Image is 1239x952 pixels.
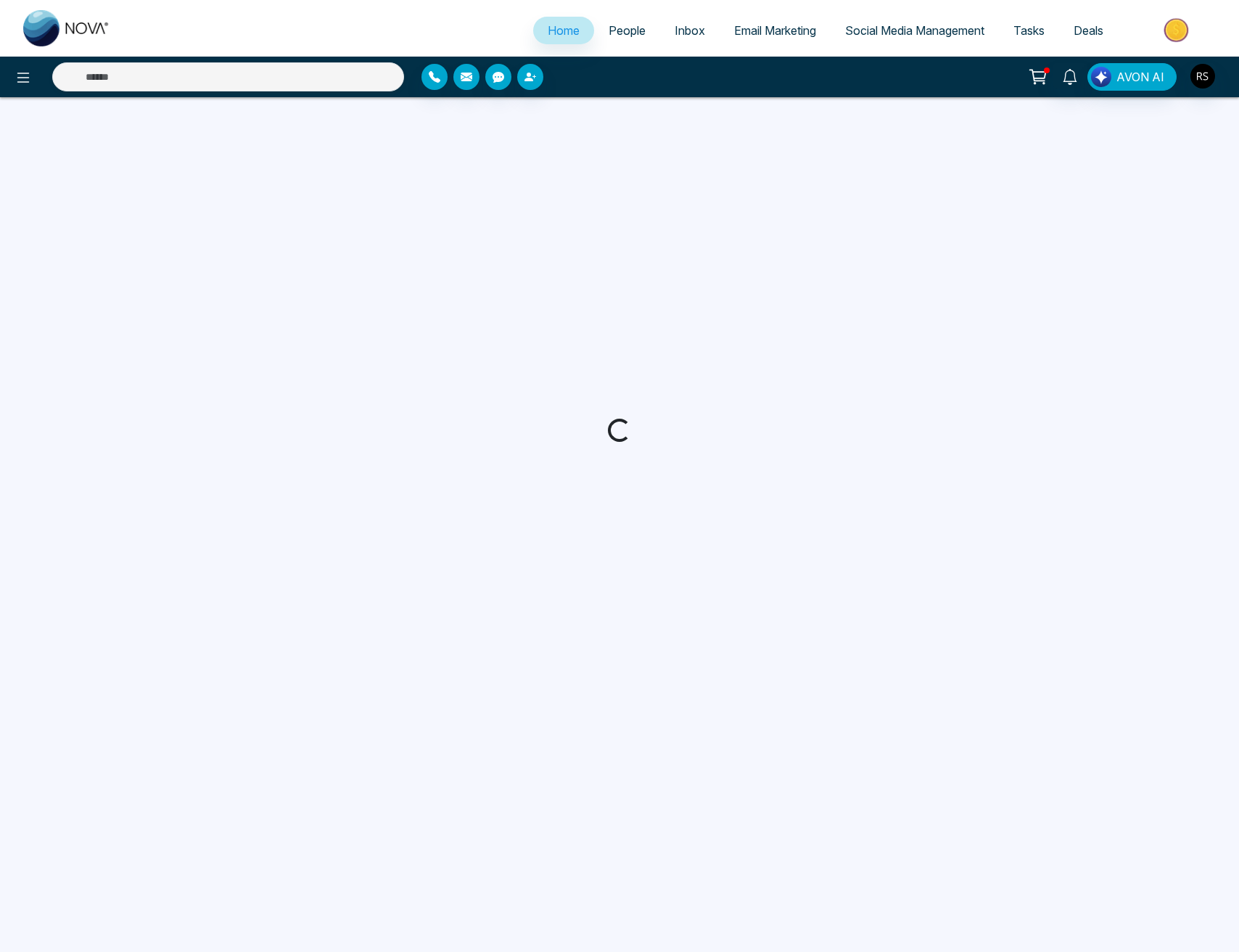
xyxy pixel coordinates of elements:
span: Social Media Management [845,23,984,38]
a: Tasks [999,17,1059,44]
span: AVON AI [1116,68,1164,86]
span: Tasks [1013,23,1045,38]
span: Home [548,23,580,38]
a: Inbox [660,17,720,44]
a: Email Marketing [720,17,831,44]
span: Deals [1074,23,1103,38]
img: Market-place.gif [1125,14,1230,46]
a: People [594,17,660,44]
a: Home [533,17,594,44]
a: Social Media Management [831,17,999,44]
img: Nova CRM Logo [23,10,110,46]
span: Email Marketing [734,23,816,38]
a: Deals [1059,17,1118,44]
span: People [609,23,646,38]
button: AVON AI [1087,63,1177,91]
img: Lead Flow [1091,67,1111,87]
img: User Avatar [1190,64,1215,89]
span: Inbox [675,23,705,38]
